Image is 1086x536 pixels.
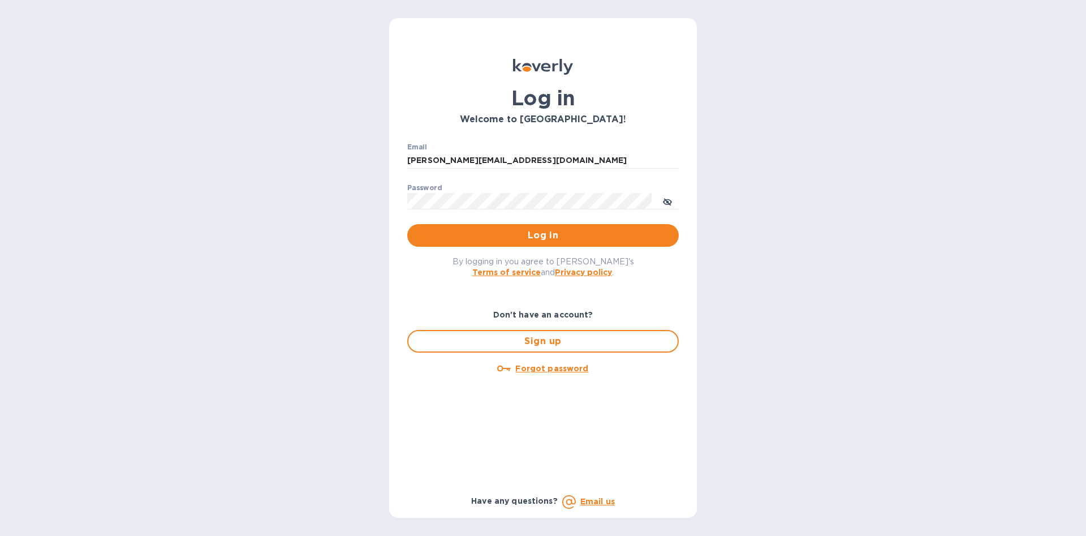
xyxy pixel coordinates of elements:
[471,496,558,505] b: Have any questions?
[656,190,679,212] button: toggle password visibility
[493,310,593,319] b: Don't have an account?
[417,335,669,348] span: Sign up
[515,364,588,373] u: Forgot password
[407,86,679,110] h1: Log in
[513,59,573,75] img: Koverly
[580,497,615,506] a: Email us
[472,268,541,277] a: Terms of service
[416,229,670,242] span: Log in
[407,152,679,169] input: Enter email address
[407,330,679,353] button: Sign up
[407,224,679,247] button: Log in
[453,257,634,277] span: By logging in you agree to [PERSON_NAME]'s and .
[407,185,442,191] label: Password
[555,268,612,277] a: Privacy policy
[407,144,427,151] label: Email
[407,114,679,125] h3: Welcome to [GEOGRAPHIC_DATA]!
